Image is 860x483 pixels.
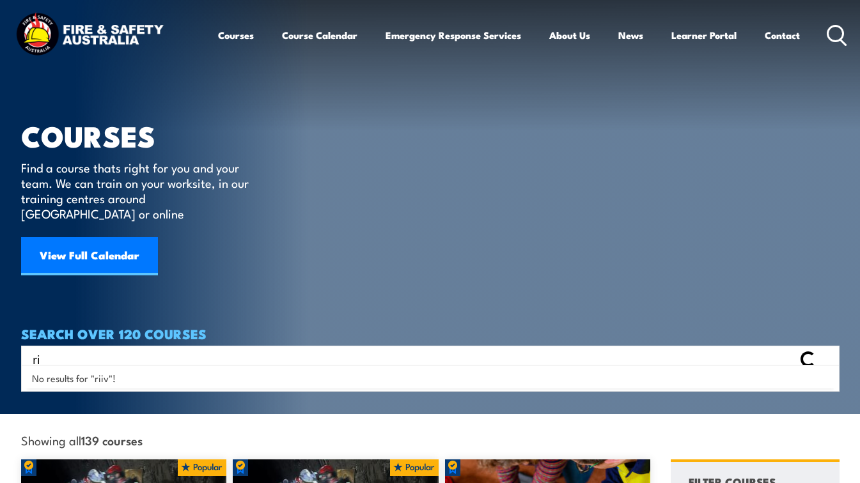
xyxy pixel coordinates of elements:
a: About Us [549,20,590,50]
a: News [618,20,643,50]
a: Courses [218,20,254,50]
h1: COURSES [21,123,267,148]
p: Find a course thats right for you and your team. We can train on your worksite, in our training c... [21,160,254,221]
button: Search magnifier button [817,350,835,368]
a: Contact [765,20,800,50]
input: Search input [33,349,794,369]
a: Learner Portal [671,20,737,50]
a: View Full Calendar [21,237,158,275]
a: Course Calendar [282,20,357,50]
strong: 139 courses [81,431,143,448]
form: Search form [35,350,796,368]
a: Emergency Response Services [386,20,521,50]
span: No results for "riiv"! [32,372,116,384]
span: Showing all [21,433,143,447]
h4: SEARCH OVER 120 COURSES [21,326,840,341]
